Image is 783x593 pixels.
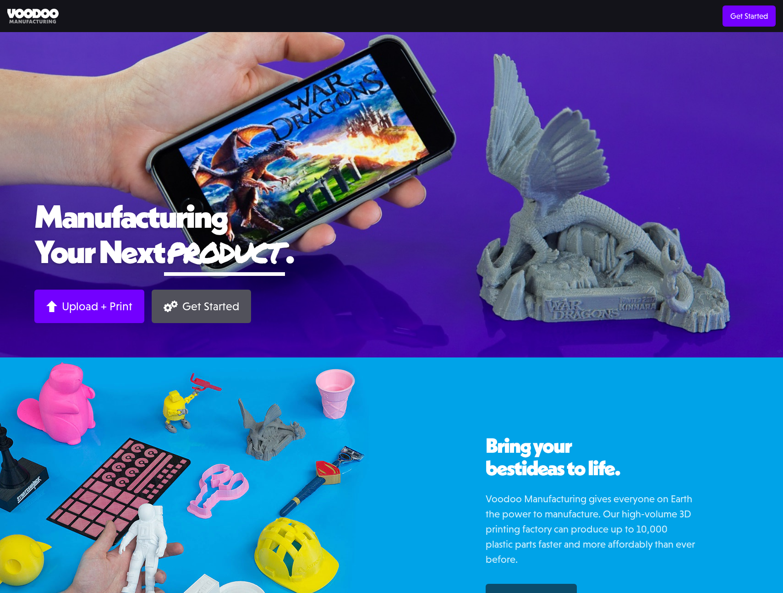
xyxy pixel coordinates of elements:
img: Voodoo Manufacturing logo [7,9,59,24]
a: Upload + Print [34,290,144,323]
a: Get Started [723,5,776,27]
span: ideas to life. [521,455,620,481]
img: Arrow up [46,301,57,312]
p: Voodoo Manufacturing gives everyone on Earth the power to manufacture. Our high-volume 3D printin... [486,491,696,567]
div: Get Started [182,299,239,313]
a: Get Started [152,290,251,323]
h2: Bring your best [486,434,696,480]
div: Upload + Print [62,299,132,313]
span: product [164,232,285,272]
h1: Manufacturing Your Next . [34,198,749,276]
img: Gears [164,301,178,312]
